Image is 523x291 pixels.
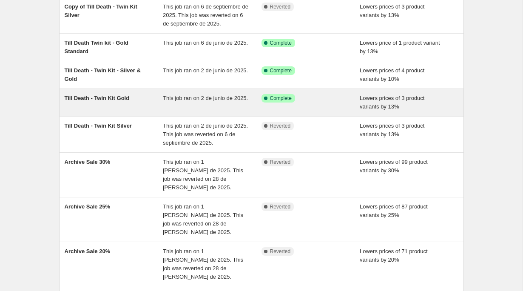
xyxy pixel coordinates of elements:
span: Lowers prices of 3 product variants by 13% [360,95,424,110]
span: Lowers prices of 3 product variants by 13% [360,3,424,18]
span: Lowers prices of 3 product variants by 13% [360,123,424,137]
span: Lowers price of 1 product variant by 13% [360,40,440,54]
span: Lowers prices of 4 product variants by 10% [360,67,424,82]
span: Archive Sale 30% [65,159,111,165]
span: Reverted [270,3,291,10]
span: Archive Sale 20% [65,248,111,254]
span: Till Death - Twin Kit Gold [65,95,130,101]
span: Copy of Till Death - Twin Kit Silver [65,3,137,18]
span: This job ran on 6 de septiembre de 2025. This job was reverted on 6 de septiembre de 2025. [163,3,248,27]
span: This job ran on 1 [PERSON_NAME] de 2025. This job was reverted on 28 de [PERSON_NAME] de 2025. [163,159,243,191]
span: Till Death Twin kit - Gold Standard [65,40,128,54]
span: Complete [270,67,292,74]
span: This job ran on 2 de junio de 2025. [163,95,248,101]
span: Till Death - Twin Kit Silver [65,123,132,129]
span: Reverted [270,159,291,165]
span: Archive Sale 25% [65,203,111,210]
span: This job ran on 1 [PERSON_NAME] de 2025. This job was reverted on 28 de [PERSON_NAME] de 2025. [163,248,243,280]
span: This job ran on 1 [PERSON_NAME] de 2025. This job was reverted on 28 de [PERSON_NAME] de 2025. [163,203,243,235]
span: Lowers prices of 99 product variants by 30% [360,159,428,174]
span: Till Death - Twin Kit - Silver & Gold [65,67,141,82]
span: Reverted [270,203,291,210]
span: Complete [270,95,292,102]
span: Complete [270,40,292,46]
span: Reverted [270,248,291,255]
span: This job ran on 6 de junio de 2025. [163,40,248,46]
span: This job ran on 2 de junio de 2025. [163,67,248,74]
span: Lowers prices of 87 product variants by 25% [360,203,428,218]
span: Lowers prices of 71 product variants by 20% [360,248,428,263]
span: This job ran on 2 de junio de 2025. This job was reverted on 6 de septiembre de 2025. [163,123,248,146]
span: Reverted [270,123,291,129]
